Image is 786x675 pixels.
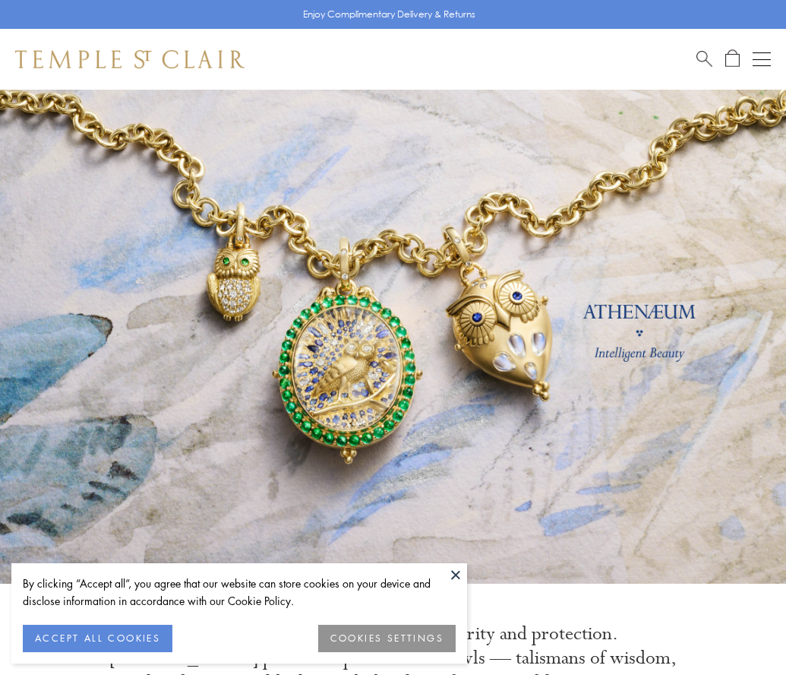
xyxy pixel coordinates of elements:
[303,7,475,22] p: Enjoy Complimentary Delivery & Returns
[15,50,245,68] img: Temple St. Clair
[725,49,740,68] a: Open Shopping Bag
[23,575,456,610] div: By clicking “Accept all”, you agree that our website can store cookies on your device and disclos...
[318,625,456,652] button: COOKIES SETTINGS
[696,49,712,68] a: Search
[753,50,771,68] button: Open navigation
[23,625,172,652] button: ACCEPT ALL COOKIES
